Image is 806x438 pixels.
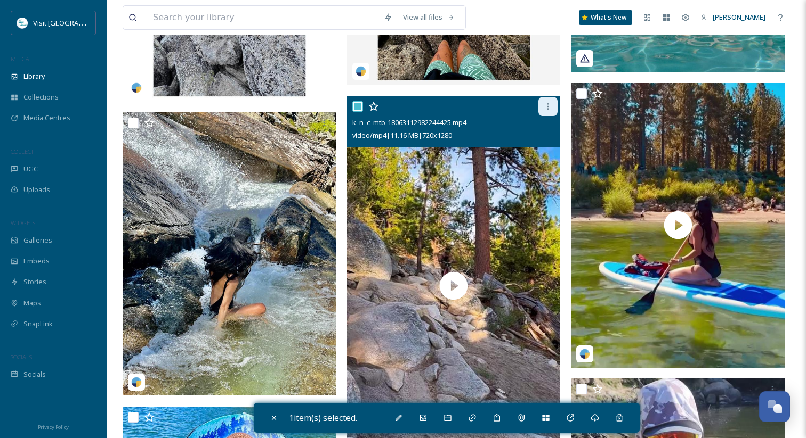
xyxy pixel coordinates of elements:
[759,391,790,422] button: Open Chat
[23,185,50,195] span: Uploads
[23,92,59,102] span: Collections
[579,10,632,25] a: What's New
[23,277,46,287] span: Stories
[23,71,45,81] span: Library
[571,83,785,368] img: thumbnail
[695,7,771,28] a: [PERSON_NAME]
[23,256,50,266] span: Embeds
[352,118,466,127] span: k_n_c_mtb-18063112982244425.mp4
[289,412,357,424] span: 1 item(s) selected.
[11,55,29,63] span: MEDIA
[713,12,765,22] span: [PERSON_NAME]
[352,130,452,140] span: video/mp4 | 11.16 MB | 720 x 1280
[148,6,378,29] input: Search your library
[38,420,69,433] a: Privacy Policy
[23,369,46,379] span: Socials
[356,66,366,77] img: snapsea-logo.png
[23,113,70,123] span: Media Centres
[33,18,116,28] span: Visit [GEOGRAPHIC_DATA]
[23,319,53,329] span: SnapLink
[131,377,142,387] img: snapsea-logo.png
[11,147,34,155] span: COLLECT
[23,235,52,245] span: Galleries
[398,7,460,28] a: View all files
[38,424,69,431] span: Privacy Policy
[23,164,38,174] span: UGC
[11,219,35,227] span: WIDGETS
[131,82,142,93] img: snapsea-logo.png
[123,112,336,395] img: ana.lounds-17940132411020704.jpeg
[11,353,32,361] span: SOCIALS
[17,18,28,28] img: download.jpeg
[579,349,590,359] img: snapsea-logo.png
[23,298,41,308] span: Maps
